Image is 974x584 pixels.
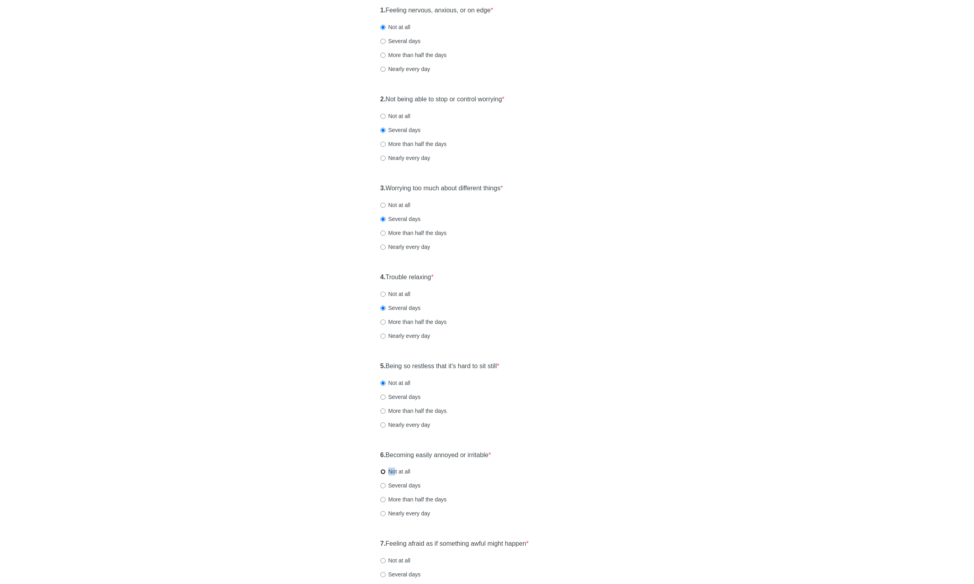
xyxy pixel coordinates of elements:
label: Not at all [380,290,410,298]
label: Several days [380,481,421,489]
label: More than half the days [380,495,447,503]
label: Not being able to stop or control worrying [380,95,505,104]
input: Nearly every day [380,511,386,516]
label: Not at all [380,201,410,209]
input: Nearly every day [380,67,386,72]
label: Feeling afraid as if something awful might happen [380,539,529,548]
label: More than half the days [380,140,447,148]
label: Not at all [380,379,410,387]
label: Several days [380,37,421,45]
strong: 3. [380,185,386,191]
label: More than half the days [380,318,447,326]
label: Worrying too much about different things [380,184,503,193]
input: Several days [380,306,386,311]
input: Several days [380,128,386,133]
label: More than half the days [380,51,447,59]
input: Several days [380,39,386,44]
strong: 7. [380,540,386,547]
input: Several days [380,395,386,400]
label: More than half the days [380,229,447,237]
input: Not at all [380,469,386,474]
label: Nearly every day [380,243,430,251]
input: More than half the days [380,142,386,147]
input: Nearly every day [380,245,386,250]
input: Several days [380,572,386,577]
input: More than half the days [380,231,386,236]
label: Trouble relaxing [380,273,434,282]
label: Several days [380,393,421,401]
label: Feeling nervous, anxious, or on edge [380,6,493,15]
label: Being so restless that it's hard to sit still [380,362,499,371]
input: Not at all [380,114,386,119]
input: Not at all [380,25,386,30]
strong: 6. [380,452,386,458]
label: Nearly every day [380,332,430,340]
input: Several days [380,217,386,222]
label: Becoming easily annoyed or irritable [380,451,491,460]
label: Not at all [380,112,410,120]
label: Not at all [380,556,410,564]
input: More than half the days [380,497,386,502]
input: Not at all [380,203,386,208]
input: More than half the days [380,408,386,414]
label: Not at all [380,468,410,475]
input: More than half the days [380,53,386,58]
strong: 1. [380,7,386,14]
strong: 2. [380,96,386,103]
label: Nearly every day [380,154,430,162]
label: Nearly every day [380,509,430,517]
strong: 4. [380,274,386,280]
label: Several days [380,126,421,134]
input: More than half the days [380,320,386,325]
label: Nearly every day [380,421,430,429]
input: Not at all [380,381,386,386]
input: Not at all [380,558,386,563]
strong: 5. [380,363,386,369]
label: Several days [380,570,421,578]
label: Not at all [380,23,410,31]
input: Nearly every day [380,333,386,339]
label: Several days [380,304,421,312]
label: Nearly every day [380,65,430,73]
input: Nearly every day [380,422,386,428]
label: Several days [380,215,421,223]
label: More than half the days [380,407,447,415]
input: Not at all [380,292,386,297]
input: Nearly every day [380,156,386,161]
input: Several days [380,483,386,488]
